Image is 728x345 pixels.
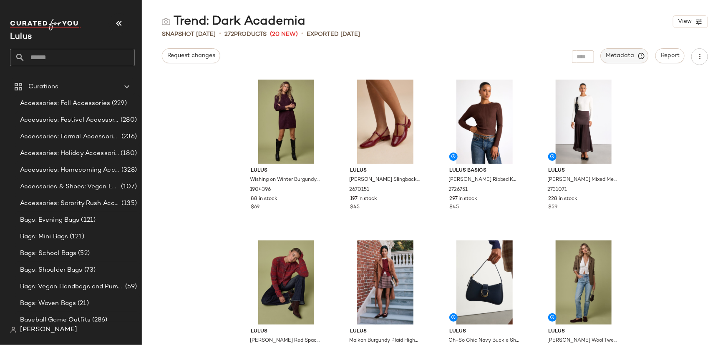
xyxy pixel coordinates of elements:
span: Accessories & Shoes: Vegan Leather [20,182,119,192]
span: Lulus [251,167,322,175]
span: (229) [110,99,127,108]
span: Accessories: Holiday Accessories [20,149,119,158]
span: 2726751 [448,186,468,194]
span: $45 [350,204,360,211]
span: (59) [123,282,137,292]
span: Curations [28,82,58,92]
span: 88 in stock [251,195,278,203]
span: $59 [548,204,557,211]
div: Products [224,30,267,39]
img: 13177126_2731471.jpg [244,240,328,325]
span: Lulus [548,167,619,175]
span: View [678,18,692,25]
p: Exported [DATE] [307,30,360,39]
span: 197 in stock [350,195,377,203]
span: (73) [83,265,96,275]
span: Lulus [449,328,520,335]
span: $69 [251,204,260,211]
span: (20 New) [270,30,298,39]
span: (121) [68,232,84,242]
span: [PERSON_NAME] Slingback Low Heel [PERSON_NAME] [PERSON_NAME] [349,176,420,184]
span: (286) [91,315,108,325]
img: 13077641_2711651.jpg [343,240,427,325]
img: 13176266_2731291.jpg [542,240,625,325]
img: cfy_white_logo.C9jOOHJF.svg [10,19,81,30]
span: Lulus [350,167,421,175]
span: $45 [449,204,459,211]
span: Wishing on Winter Burgundy Cable Knit Mini Sweater Dress [250,176,321,184]
img: 2724691_01_OM_2025-09-24.jpg [443,240,526,325]
img: 13176086_1904396.jpg [244,80,328,164]
span: 272 [224,31,234,37]
span: Lulus [350,328,421,335]
span: [PERSON_NAME] Mixed Media Sheer Hem Maxi Skirt [547,176,618,184]
button: Request changes [162,48,220,63]
span: Request changes [167,52,215,59]
img: 2670151_01_OM_2025-08-28.jpg [343,80,427,164]
span: Bags: Shoulder Bags [20,265,83,275]
span: Accessories: Sorority Rush Accessories [20,199,120,208]
span: Bags: Mini Bags [20,232,68,242]
span: Bags: Woven Bags [20,299,76,308]
span: Bags: School Bags [20,249,76,258]
span: (52) [76,249,90,258]
span: (236) [120,132,137,142]
span: 297 in stock [449,195,477,203]
span: (107) [119,182,137,192]
span: 1904396 [250,186,271,194]
span: Accessories: Fall Accessories [20,99,110,108]
span: Bags: Vegan Handbags and Purses [20,282,123,292]
span: Metadata [606,52,644,60]
span: 2670151 [349,186,369,194]
span: Accessories: Festival Accessories [20,115,119,125]
img: 2731071_01_hero_2025-10-03.jpg [542,80,625,164]
span: 2731071 [547,186,567,194]
span: [PERSON_NAME] [20,325,77,335]
span: Lulus [251,328,322,335]
span: Malkah Burgundy Plaid High-Rise Mini Skirt [349,337,420,345]
img: svg%3e [162,17,170,26]
span: Baseball Game Outfits [20,315,91,325]
span: (21) [76,299,89,308]
span: • [219,29,221,39]
span: [PERSON_NAME] Ribbed Knit Long Sleeve Sweater Top [448,176,519,184]
button: View [673,15,708,28]
span: Oh-So Chic Navy Buckle Shoulder Bag [448,337,519,345]
img: svg%3e [10,327,17,333]
button: Report [655,48,685,63]
span: Snapshot [DATE] [162,30,216,39]
span: (328) [120,165,137,175]
span: Lulus [548,328,619,335]
span: Lulus Basics [449,167,520,175]
span: [PERSON_NAME] Red Space Dye Cropped Cardigan Sweater [250,337,321,345]
span: (135) [120,199,137,208]
img: 2726751_01_hero_2025-10-03.jpg [443,80,526,164]
span: (280) [119,115,137,125]
span: Bags: Evening Bags [20,215,80,225]
span: (180) [119,149,137,158]
span: • [301,29,303,39]
span: Report [660,52,680,59]
span: Current Company Name [10,32,32,41]
div: Trend: Dark Academia [162,13,305,30]
span: [PERSON_NAME] Wool Tweed Collared Blazer [547,337,618,345]
span: 228 in stock [548,195,577,203]
button: Metadata [601,48,649,63]
span: Accessories: Homecoming Accessories [20,165,120,175]
span: Accessories: Formal Accessories [20,132,120,142]
span: (121) [80,215,96,225]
